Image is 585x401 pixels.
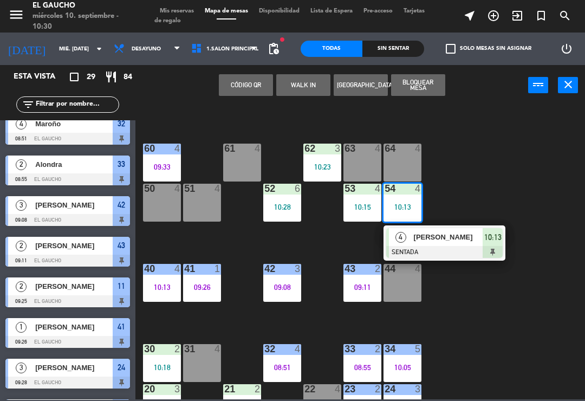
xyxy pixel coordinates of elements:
div: 3 [295,264,301,274]
i: near_me [463,9,476,22]
span: 84 [123,71,132,83]
div: 30 [144,344,145,354]
button: [GEOGRAPHIC_DATA] [334,74,388,96]
span: 29 [87,71,95,83]
div: Todas [301,41,362,57]
span: Desayuno [132,46,161,52]
div: 4 [214,344,221,354]
span: 41 [118,320,125,333]
span: Pre-acceso [358,8,398,14]
button: power_input [528,77,548,93]
div: 52 [264,184,265,193]
i: arrow_drop_down [93,42,106,55]
span: [PERSON_NAME] [35,362,113,373]
div: 10:23 [303,163,341,171]
i: menu [8,7,24,23]
div: 62 [304,144,305,153]
div: 51 [184,184,185,193]
span: 1.Salón Principal [206,46,258,52]
i: power_settings_new [560,42,573,55]
div: 4 [174,144,181,153]
div: 20 [144,384,145,394]
div: 2 [375,384,381,394]
div: 4 [335,384,341,394]
div: 10:13 [143,283,181,291]
span: Lista de Espera [305,8,358,14]
span: 4 [16,119,27,130]
span: 11 [118,280,125,293]
div: 5 [415,344,421,354]
span: 1 [16,322,27,333]
div: 3 [415,384,421,394]
i: crop_square [68,70,81,83]
span: Mis reservas [154,8,199,14]
span: 32 [118,117,125,130]
div: 42 [264,264,265,274]
span: 42 [118,198,125,211]
span: [PERSON_NAME] [414,231,483,243]
span: 10:13 [484,231,502,244]
span: 24 [118,361,125,374]
div: 2 [375,264,381,274]
span: [PERSON_NAME] [35,199,113,211]
i: filter_list [22,98,35,111]
div: Sin sentar [362,41,424,57]
label: Solo mesas sin asignar [446,44,531,54]
span: Disponibilidad [253,8,305,14]
div: 10:18 [143,364,181,371]
span: 2 [16,241,27,251]
div: El Gaucho [32,1,138,11]
div: 4 [255,144,261,153]
i: power_input [532,78,545,91]
button: close [558,77,578,93]
div: 2 [174,344,181,354]
button: menu [8,7,24,27]
i: close [562,78,575,91]
button: Bloquear Mesa [391,74,445,96]
div: 32 [264,344,265,354]
span: 2 [16,281,27,292]
i: turned_in_not [535,9,548,22]
i: add_circle_outline [487,9,500,22]
div: 10:28 [263,203,301,211]
div: 6 [295,184,301,193]
div: 10:15 [343,203,381,211]
i: restaurant [105,70,118,83]
div: 4 [415,184,421,193]
div: 4 [214,184,221,193]
span: fiber_manual_record [279,36,285,43]
div: 09:26 [183,283,221,291]
div: 22 [304,384,305,394]
span: WALK IN [505,7,529,25]
button: Código qr [219,74,273,96]
span: 2 [16,159,27,170]
div: 3 [335,144,341,153]
div: 60 [144,144,145,153]
span: check_box_outline_blank [446,44,456,54]
div: 10:05 [383,364,421,371]
div: 4 [174,184,181,193]
div: miércoles 10. septiembre - 10:30 [32,11,138,32]
i: exit_to_app [511,9,524,22]
span: 3 [16,363,27,373]
div: 09:33 [143,163,181,171]
span: Mapa de mesas [199,8,253,14]
span: 3 [16,200,27,211]
div: 1 [214,264,221,274]
div: 4 [415,144,421,153]
span: [PERSON_NAME] [35,281,113,292]
span: 33 [118,158,125,171]
div: 31 [184,344,185,354]
div: 09:08 [263,283,301,291]
div: 08:55 [343,364,381,371]
div: 21 [224,384,225,394]
div: 2 [375,344,381,354]
span: Reserva especial [529,7,553,25]
div: 08:51 [263,364,301,371]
